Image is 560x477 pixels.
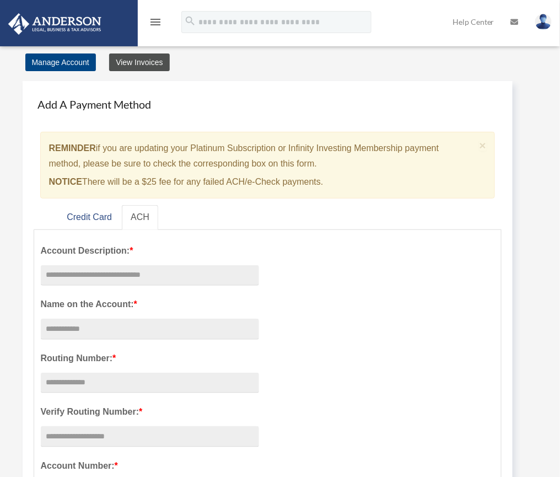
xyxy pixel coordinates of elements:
[34,92,502,116] h4: Add A Payment Method
[40,132,495,199] div: if you are updating your Platinum Subscription or Infinity Investing Membership payment method, p...
[49,177,82,186] strong: NOTICE
[41,297,260,312] label: Name on the Account:
[480,140,487,151] button: Close
[49,174,475,190] p: There will be a $25 fee for any failed ACH/e-Check payments.
[41,243,260,259] label: Account Description:
[109,53,169,71] a: View Invoices
[122,205,158,230] a: ACH
[41,404,260,420] label: Verify Routing Number:
[25,53,96,71] a: Manage Account
[480,139,487,152] span: ×
[535,14,552,30] img: User Pic
[41,458,260,474] label: Account Number:
[149,15,162,29] i: menu
[41,351,260,366] label: Routing Number:
[5,13,105,35] img: Anderson Advisors Platinum Portal
[49,143,96,153] strong: REMINDER
[58,205,121,230] a: Credit Card
[149,19,162,29] a: menu
[184,15,196,27] i: search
